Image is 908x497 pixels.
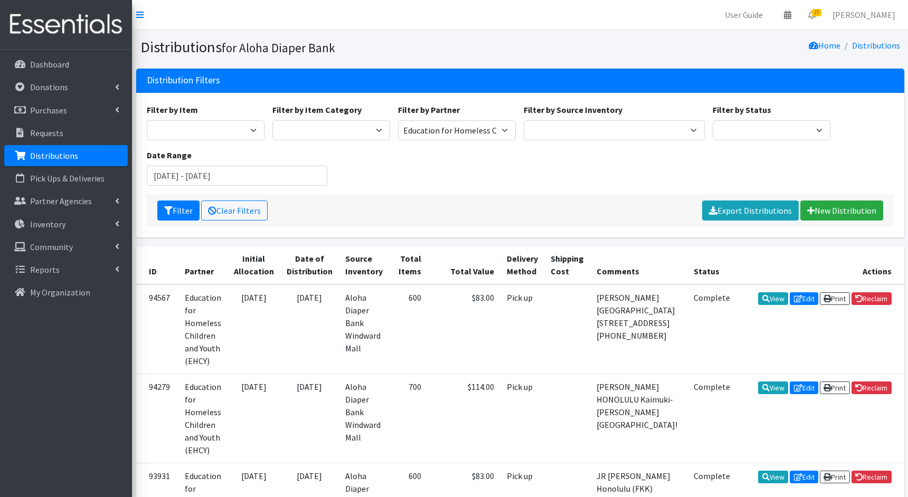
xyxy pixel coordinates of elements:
label: Filter by Item [147,103,198,116]
th: Comments [590,246,687,284]
th: Status [687,246,736,284]
p: Inventory [30,219,65,230]
a: Distributions [4,145,128,166]
a: New Distribution [800,200,883,221]
span: 15 [812,9,821,16]
button: Filter [157,200,200,221]
th: Total Value [428,246,500,284]
th: ID [136,246,178,284]
th: Initial Allocation [228,246,280,284]
a: Pick Ups & Deliveries [4,168,128,189]
input: January 1, 2011 - December 31, 2011 [147,166,328,186]
a: Print [820,292,850,305]
td: 94567 [136,284,178,374]
a: View [758,292,788,305]
h1: Distributions [140,38,516,56]
td: [PERSON_NAME] HONOLULU Kaimuki-[PERSON_NAME][GEOGRAPHIC_DATA]! [590,374,687,463]
a: View [758,471,788,483]
td: 600 [389,284,428,374]
a: Edit [790,292,818,305]
p: Partner Agencies [30,196,92,206]
th: Date of Distribution [280,246,339,284]
a: Clear Filters [201,200,268,221]
label: Filter by Status [713,103,771,116]
p: My Organization [30,287,90,298]
th: Actions [736,246,904,284]
a: Purchases [4,100,128,121]
a: Edit [790,471,818,483]
small: for Aloha Diaper Bank [222,40,335,55]
label: Date Range [147,149,192,161]
a: Reports [4,259,128,280]
label: Filter by Partner [398,103,460,116]
td: Education for Homeless Children and Youth (EHCY) [178,284,228,374]
h3: Distribution Filters [147,75,220,86]
th: Delivery Method [500,246,544,284]
td: Pick up [500,374,544,463]
th: Total Items [389,246,428,284]
a: 15 [800,4,824,25]
p: Distributions [30,150,78,161]
td: [DATE] [228,374,280,463]
a: View [758,381,788,394]
label: Filter by Item Category [272,103,362,116]
a: Edit [790,381,818,394]
a: Inventory [4,214,128,235]
th: Partner [178,246,228,284]
td: Complete [687,374,736,463]
td: $83.00 [428,284,500,374]
p: Community [30,242,73,252]
a: Reclaim [852,381,892,394]
p: Requests [30,128,63,138]
td: [DATE] [228,284,280,374]
a: Partner Agencies [4,190,128,212]
a: User Guide [716,4,771,25]
a: Requests [4,122,128,144]
td: [DATE] [280,284,339,374]
th: Source Inventory [339,246,389,284]
a: Home [809,40,840,51]
p: Dashboard [30,59,69,70]
td: Education for Homeless Children and Youth (EHCY) [178,374,228,463]
th: Shipping Cost [544,246,590,284]
a: Distributions [852,40,900,51]
p: Purchases [30,105,67,116]
a: Community [4,236,128,257]
td: [PERSON_NAME][GEOGRAPHIC_DATA] [STREET_ADDRESS] [PHONE_NUMBER] [590,284,687,374]
a: Reclaim [852,292,892,305]
a: Dashboard [4,54,128,75]
p: Pick Ups & Deliveries [30,173,105,184]
td: 94279 [136,374,178,463]
p: Reports [30,264,60,275]
td: Pick up [500,284,544,374]
a: My Organization [4,282,128,303]
label: Filter by Source Inventory [524,103,622,116]
td: Complete [687,284,736,374]
a: Export Distributions [702,200,799,221]
td: $114.00 [428,374,500,463]
p: Donations [30,82,68,92]
img: HumanEssentials [4,7,128,42]
a: Print [820,471,850,483]
a: Print [820,381,850,394]
a: [PERSON_NAME] [824,4,904,25]
td: Aloha Diaper Bank Windward Mall [339,284,389,374]
a: Donations [4,77,128,98]
td: [DATE] [280,374,339,463]
a: Reclaim [852,471,892,483]
td: Aloha Diaper Bank Windward Mall [339,374,389,463]
td: 700 [389,374,428,463]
